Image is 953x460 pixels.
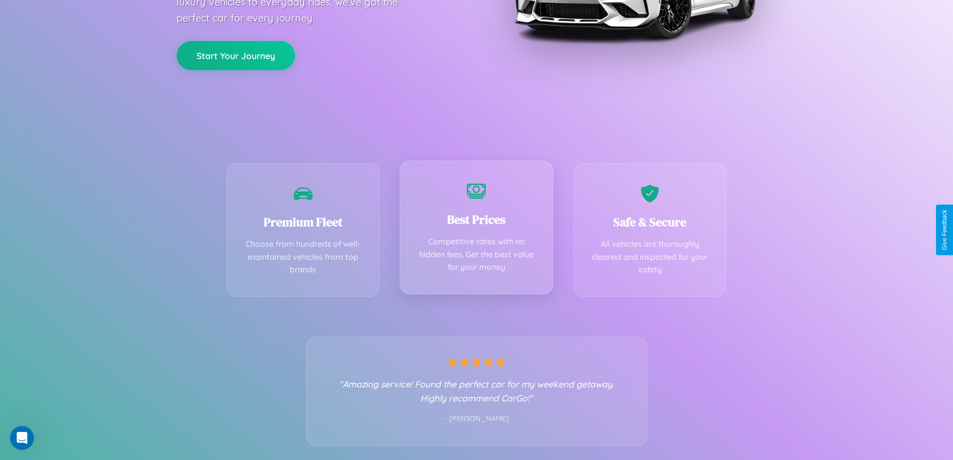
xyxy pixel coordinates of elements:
p: All vehicles are thoroughly cleaned and inspected for your safety [589,238,711,276]
p: Choose from hundreds of well-maintained vehicles from top brands [242,238,365,276]
div: Give Feedback [941,210,948,250]
p: Competitive rates with no hidden fees. Get the best value for your money [415,235,538,274]
iframe: Intercom live chat [10,426,34,450]
button: Start Your Journey [177,41,295,70]
h3: Safe & Secure [589,214,711,230]
h3: Premium Fleet [242,214,365,230]
h3: Best Prices [415,211,538,228]
p: "Amazing service! Found the perfect car for my weekend getaway. Highly recommend CarGo!" [327,377,627,405]
p: - [PERSON_NAME] [327,412,627,425]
